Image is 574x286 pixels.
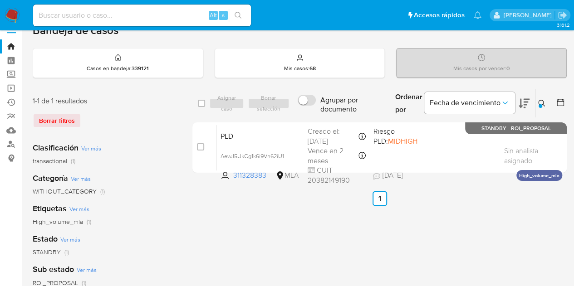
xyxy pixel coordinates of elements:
span: Alt [210,11,217,19]
a: Notificaciones [474,11,481,19]
span: 3.161.2 [556,21,569,29]
p: nicolas.fernandezallen@mercadolibre.com [503,11,554,19]
input: Buscar usuario o caso... [33,10,251,21]
span: s [222,11,225,19]
a: Salir [558,10,567,20]
span: Accesos rápidos [414,10,465,20]
button: search-icon [229,9,247,22]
